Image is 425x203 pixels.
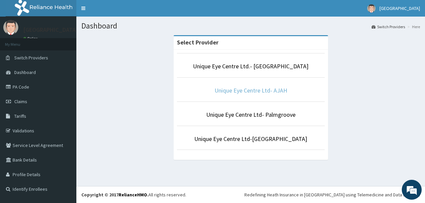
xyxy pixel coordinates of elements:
a: Unique Eye Centre Ltd.- [GEOGRAPHIC_DATA] [193,62,308,70]
a: RelianceHMO [119,192,147,198]
span: Dashboard [14,69,36,75]
span: Claims [14,99,27,104]
strong: Copyright © 2017 . [81,192,148,198]
a: Unique Eye Centre Ltd- Palmgroove [206,111,296,118]
a: Switch Providers [372,24,405,30]
div: Redefining Heath Insurance in [GEOGRAPHIC_DATA] using Telemedicine and Data Science! [244,191,420,198]
strong: Select Provider [177,38,218,46]
a: Unique Eye Centre Ltd-[GEOGRAPHIC_DATA] [194,135,307,143]
span: Tariffs [14,113,26,119]
img: User Image [3,20,18,35]
span: [GEOGRAPHIC_DATA] [380,5,420,11]
span: Switch Providers [14,55,48,61]
a: Unique Eye Centre Ltd- AJAH [214,87,287,94]
li: Here [406,24,420,30]
a: Online [23,36,39,41]
img: User Image [367,4,376,13]
footer: All rights reserved. [76,186,425,203]
p: [GEOGRAPHIC_DATA] [23,27,78,33]
h1: Dashboard [81,22,420,30]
